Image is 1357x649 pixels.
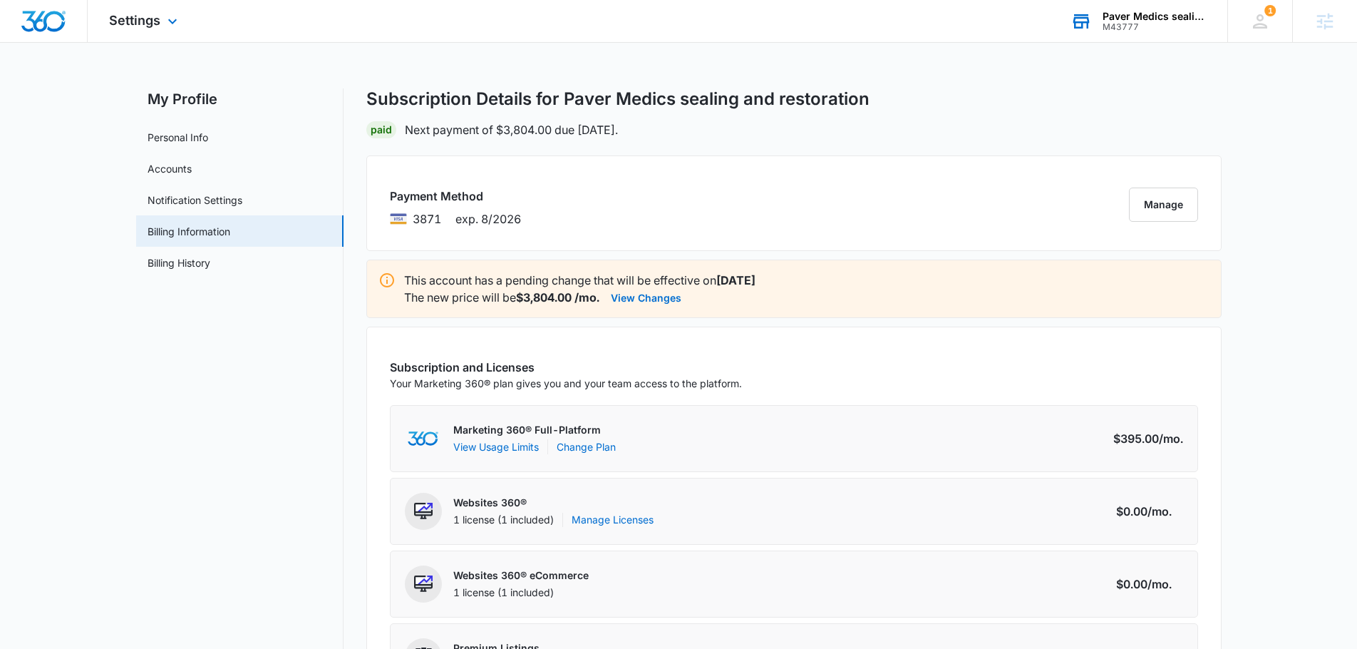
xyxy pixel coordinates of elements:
div: $395.00 [1113,430,1183,447]
p: Marketing 360® Full-Platform [453,423,616,437]
div: $0.00 [1116,576,1183,593]
span: brandLabels.visa ending with [413,210,441,228]
span: /mo. [1159,430,1183,447]
button: View Usage Limits [453,439,539,454]
h3: Subscription and Licenses [390,359,742,376]
a: Change Plan [557,439,616,454]
span: /mo. [1147,576,1172,593]
a: Notification Settings [148,193,242,208]
a: Billing Information [148,224,230,239]
div: 1 license (1 included) [453,513,654,527]
span: /mo. [1147,503,1172,520]
p: Websites 360® [453,496,654,510]
div: Paid [366,121,396,138]
h1: Subscription Details for Paver Medics sealing and restoration [366,88,870,110]
p: The new price will be [404,289,599,306]
a: Accounts [148,161,192,176]
p: Next payment of $3,804.00 due [DATE]. [405,121,618,138]
a: Personal Info [148,130,208,145]
div: account id [1103,22,1207,32]
p: Your Marketing 360® plan gives you and your team access to the platform. [390,376,742,391]
div: 1 license (1 included) [453,586,589,600]
strong: [DATE] [716,273,755,287]
span: Settings [109,13,160,28]
div: notifications count [1264,5,1276,16]
button: Manage [1129,188,1198,222]
a: Manage Licenses [572,513,654,527]
p: Websites 360® eCommerce [453,568,589,583]
p: This account has a pending change that will be effective on [404,272,1209,289]
span: exp. 8/2026 [455,210,521,228]
h3: Payment Method [390,188,521,205]
button: View Changes [611,289,681,306]
div: $0.00 [1116,503,1183,520]
strong: $3,804.00 /mo. [516,290,599,305]
h2: My Profile [136,88,344,110]
a: Billing History [148,255,210,270]
span: 1 [1264,5,1276,16]
div: account name [1103,11,1207,22]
